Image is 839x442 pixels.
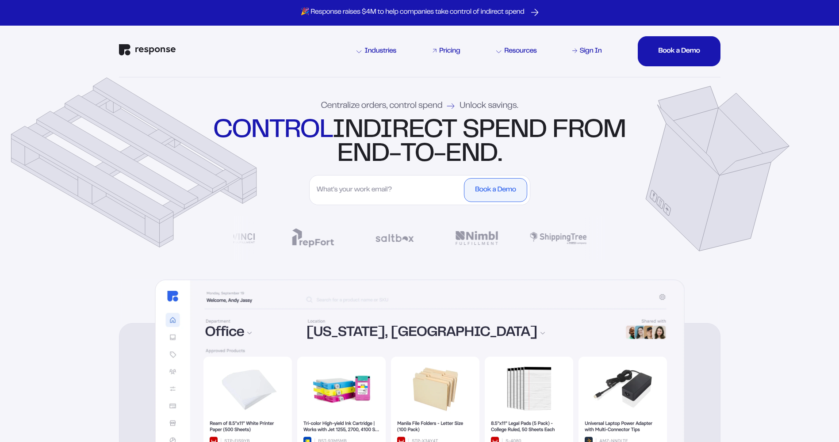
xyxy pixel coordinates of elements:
div: Industries [356,48,396,55]
div: Centralize orders, control spend [321,102,518,110]
a: Pricing [431,46,462,57]
div: Book a Demo [475,187,516,194]
a: Response Home [119,44,176,58]
span: Unlock savings. [460,102,518,110]
input: What's your work email? [312,178,462,202]
div: Book a Demo [658,48,700,55]
strong: control [213,119,332,142]
button: Book a DemoBook a DemoBook a DemoBook a DemoBook a DemoBook a Demo [638,36,720,66]
div: indirect spend from end-to-end. [211,119,628,167]
button: Book a Demo [464,178,527,202]
p: 🎉 Response raises $4M to help companies take control of indirect spend [301,8,525,17]
a: Sign In [571,46,603,57]
div: Office [205,326,296,340]
div: Sign In [579,48,601,55]
img: Response Logo [119,44,176,56]
div: Resources [496,48,536,55]
div: [US_STATE], [GEOGRAPHIC_DATA] [306,326,613,340]
div: Pricing [439,48,460,55]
